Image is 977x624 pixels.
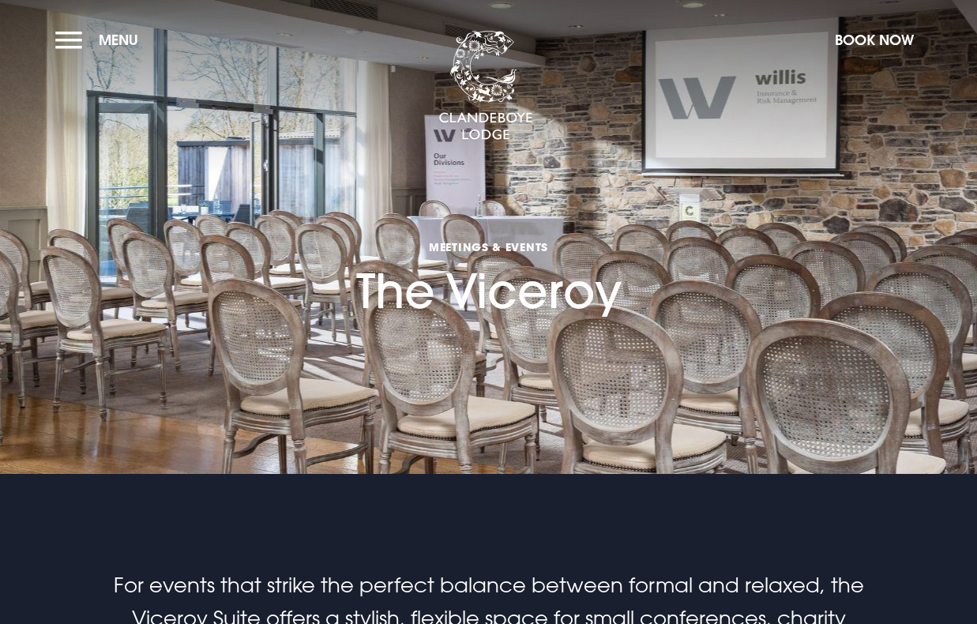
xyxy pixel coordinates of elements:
[356,163,622,320] h1: The Viceroy
[55,23,146,57] button: Menu
[827,23,922,57] button: Book Now
[438,31,533,141] img: Clandeboye Lodge
[356,239,622,254] span: Meetings & Events
[99,31,138,49] span: Menu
